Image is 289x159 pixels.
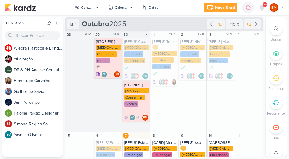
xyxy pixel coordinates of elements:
div: Colaboradores: Franciluce Carvalho, Yasmin Oliveira, Allegra Plásticos e Brindes Personalizados [215,73,225,79]
div: [REELS] Trend com funcionários (eu fiz...) [152,39,177,44]
p: Buscar [271,37,282,42]
div: Colaboradores: Franciluce Carvalho, Yasmin Oliveira, Allegra Plásticos e Brindes Personalizados [130,73,140,79]
div: [MEDICAL_DATA] Brindes PF [152,146,177,151]
div: Colaboradores: Franciluce Carvalho, Yasmin Oliveira, Allegra Plásticos e Brindes Personalizados [158,79,170,85]
div: [STORIES] ALLEGRA BRINDES [124,83,149,87]
div: Responsável: Beth Monteiro [114,71,120,77]
p: Email [272,135,281,141]
div: [REELS] Mostrando produtos [209,39,233,44]
div: A l l e g r a P l á s t i c o s e B r i n d e s P e r s o n a l i z a d o s [14,45,63,51]
div: 28 [66,32,72,38]
div: Yasmin Oliveira [227,73,233,79]
div: +19 [215,21,223,27]
span: +1 [107,72,111,77]
div: Yasmin Oliveira [188,73,194,79]
div: Yasmin Oliveira [142,73,148,79]
div: Yasmin Oliveira [101,71,107,77]
div: 2 [179,32,185,38]
div: [REELS] Estampas [124,140,149,145]
div: Em criação [152,152,172,158]
div: Com a Fran [124,95,145,100]
div: A Fazer [124,108,128,112]
div: Finalizado [209,58,228,63]
img: Allegra Plásticos e Brindes Personalizados [192,73,195,79]
div: 11 [235,133,241,139]
div: C [180,146,186,151]
div: Feed/Reels [209,51,230,57]
div: Finalizado [209,65,214,71]
div: 3 [207,32,213,38]
img: cti direção [5,55,12,63]
div: [REELS] NÍVEL DE TRISTEZA [180,39,205,44]
li: Ctrl + F [266,22,287,42]
div: Em edição [124,152,143,158]
div: [MEDICAL_DATA] Brindes PF [209,45,233,50]
div: A Fazer [96,65,100,69]
div: D P & R H A n á l i s e C o n s u l t i v a [14,67,63,73]
div: Yasmin Oliveira [131,73,137,79]
img: Franciluce Carvalho [186,73,190,79]
img: Franciluce Carvalho [215,73,218,79]
div: Colaboradores: Franciluce Carvalho, Guilherme Savio, Yasmin Oliveira, Allegra Plásticos e Brindes... [130,115,140,121]
div: Hoje [226,19,243,29]
div: 5 [66,133,72,139]
img: Allegra Plásticos e Brindes Personalizados [164,79,168,85]
p: YO [189,75,193,78]
p: YO [6,133,11,136]
div: Beth Monteiro [142,115,148,121]
div: Yasmin Oliveira [198,73,204,79]
img: Allegra Plásticos e Brindes Personalizados [5,44,12,52]
div: SEG [113,32,121,37]
p: Grupos [270,61,282,67]
div: Colaboradores: Franciluce Carvalho, Yasmin Oliveira, Allegra Plásticos e Brindes Personalizados [186,73,197,79]
p: YO [102,73,106,76]
div: SEX [226,32,234,37]
div: G u i l h e r m e S a v i o [14,88,63,95]
span: 9+ [263,2,267,7]
div: QUA [169,32,177,37]
div: Finalizado [180,65,185,71]
button: Novo Kard [204,3,237,12]
img: Allegra Plásticos e Brindes Personalizados [220,73,223,79]
div: [REELS] Por que usar uma garrafa Allegra? [96,140,121,145]
div: Yasmin Oliveira [5,131,12,138]
div: Yasmin Oliveira [216,73,222,79]
p: YO [200,75,204,78]
div: [MEDICAL_DATA] Brindes PF [124,45,149,50]
img: Franciluce Carvalho [172,79,176,85]
div: QUI [198,32,206,37]
div: Finalizado [124,51,143,57]
div: Finalizado [152,64,171,69]
span: 2025 [67,19,126,29]
div: Responsável: Beth Monteiro [142,115,148,121]
p: BM [115,73,119,76]
div: Beth Monteiro [114,71,120,77]
p: Recorrente [267,111,285,116]
div: Yasmin Oliveira [130,115,136,121]
div: [MEDICAL_DATA] Brindes PF [124,88,149,93]
p: YO [133,75,137,78]
div: Finalizado [152,71,157,77]
img: Franciluce Carvalho [5,77,12,84]
div: J a n i P o l i c a r p o [14,99,63,105]
p: YO [217,75,221,78]
div: [MEDICAL_DATA] Brindes PF [180,45,205,50]
div: +2 [245,21,252,27]
div: F r a n c i l u c e C a r v a l h o [14,78,63,84]
img: Paloma Paixão Designer [5,109,12,117]
p: BM [143,116,147,119]
div: [MEDICAL_DATA] Brindes PF [209,146,233,151]
div: 9 [179,133,185,139]
strong: Outubro [82,20,109,28]
div: Novo Kard [215,5,235,11]
div: c t i d i r e ç ã o [14,56,63,62]
img: Guilherme Savio [5,88,12,95]
img: kardz.app [5,4,36,11]
img: Jani Policarpo [5,99,12,106]
div: Em criação [209,152,229,158]
div: Y a s m i n O l i v e i r a [14,132,63,138]
div: Responsável: Yasmin Oliveira [198,73,204,79]
div: [MEDICAL_DATA] Brindes PF [96,45,121,50]
div: Finalizado [180,51,199,57]
img: DP & RH Análise Consultiva [5,66,12,73]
